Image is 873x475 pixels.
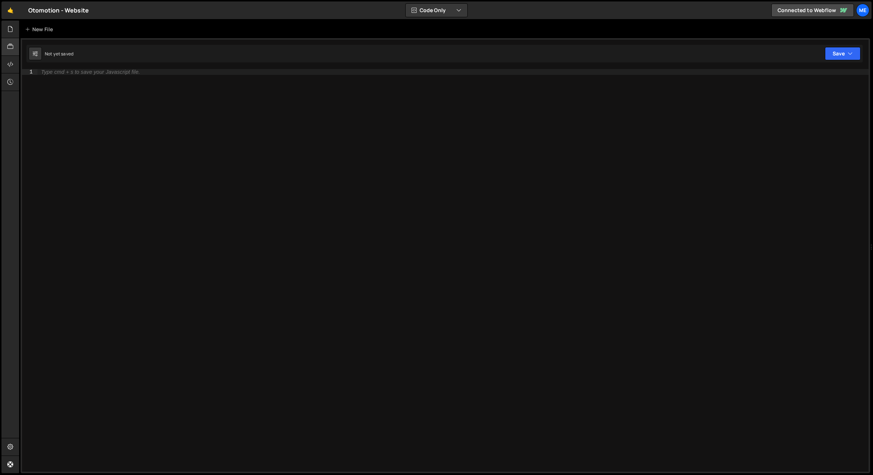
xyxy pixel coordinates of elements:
[825,47,861,60] button: Save
[856,4,869,17] a: Me
[28,6,89,15] div: Otomotion - Website
[45,51,73,57] div: Not yet saved
[25,26,56,33] div: New File
[406,4,467,17] button: Code Only
[41,69,140,75] div: Type cmd + s to save your Javascript file.
[771,4,854,17] a: Connected to Webflow
[22,69,37,75] div: 1
[1,1,19,19] a: 🤙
